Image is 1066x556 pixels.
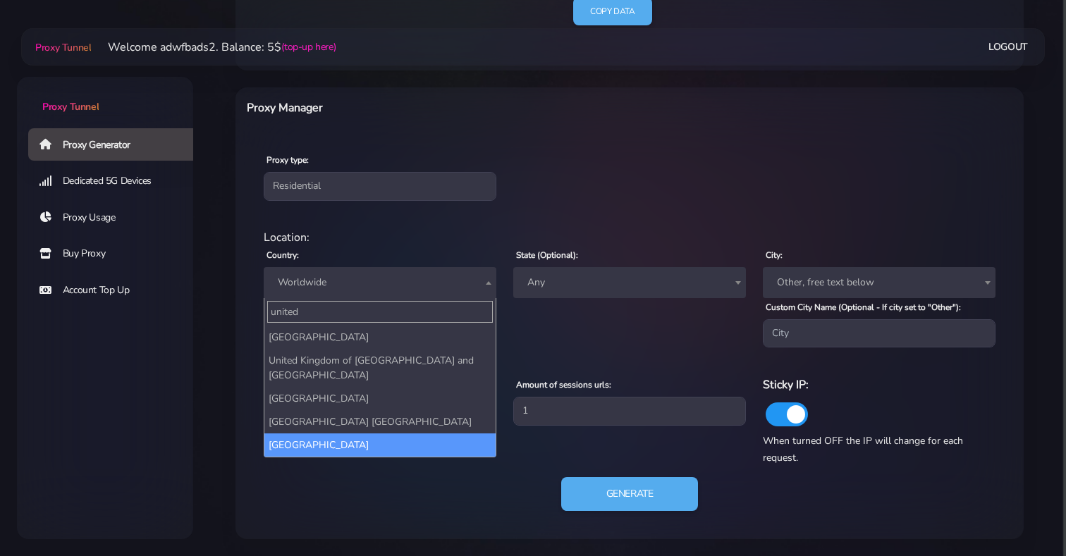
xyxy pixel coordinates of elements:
span: Proxy Tunnel [35,41,91,54]
label: Proxy type: [266,154,309,166]
iframe: Webchat Widget [998,488,1048,538]
li: [GEOGRAPHIC_DATA] [GEOGRAPHIC_DATA] [264,410,496,433]
div: Proxy Settings: [255,359,1004,376]
input: City [763,319,995,347]
li: Welcome adwfbads2. Balance: 5$ [91,39,336,56]
a: (top-up here) [281,39,336,54]
li: [GEOGRAPHIC_DATA] [264,326,496,349]
span: Other, free text below [771,273,987,292]
li: United Kingdom of [GEOGRAPHIC_DATA] and [GEOGRAPHIC_DATA] [264,349,496,387]
span: Any [513,267,746,298]
label: City: [766,249,783,261]
span: Worldwide [272,273,488,292]
span: Worldwide [264,267,496,298]
span: Other, free text below [763,267,995,298]
li: [GEOGRAPHIC_DATA] [264,387,496,410]
h6: Proxy Manager [247,99,687,117]
input: Search [267,301,493,323]
label: State (Optional): [516,249,578,261]
a: Buy Proxy [28,237,204,270]
a: Proxy Tunnel [32,36,91,58]
a: Account Top Up [28,274,204,307]
a: Logout [988,34,1028,60]
label: Country: [266,249,299,261]
li: [GEOGRAPHIC_DATA] [264,433,496,457]
a: Proxy Generator [28,128,204,161]
a: Dedicated 5G Devices [28,165,204,197]
h6: Sticky IP: [763,376,995,394]
button: Generate [561,477,699,511]
a: Proxy Usage [28,202,204,234]
div: Location: [255,229,1004,246]
span: Any [522,273,737,292]
label: Custom City Name (Optional - If city set to "Other"): [766,301,961,314]
span: Proxy Tunnel [42,100,99,113]
label: Amount of sessions urls: [516,378,611,391]
span: When turned OFF the IP will change for each request. [763,434,963,464]
a: Proxy Tunnel [17,77,193,114]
